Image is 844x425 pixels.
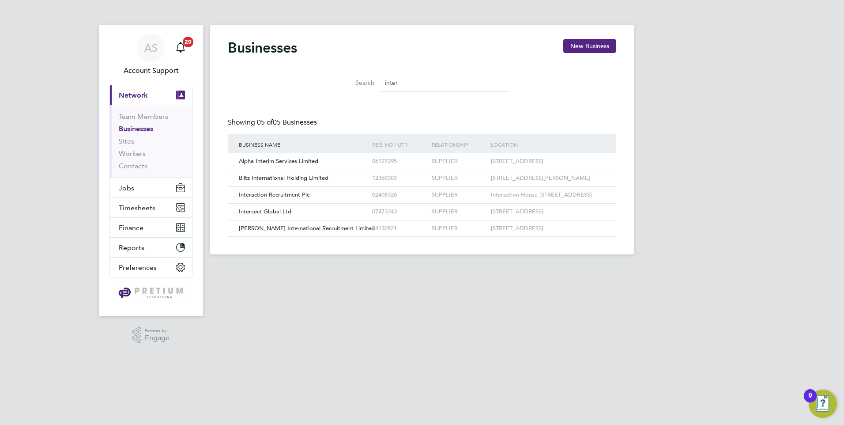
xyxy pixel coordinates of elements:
[370,134,429,155] div: Reg. No / UTR
[110,105,192,178] div: Network
[145,327,170,334] span: Powered by
[237,220,607,228] a: [PERSON_NAME] International Recruitment Limited04130921SUPPLIER[STREET_ADDRESS]
[237,134,370,155] div: Business Name
[489,134,607,155] div: Location
[119,263,157,272] span: Preferences
[430,220,489,237] div: SUPPLIER
[370,220,429,237] div: 04130921
[110,178,192,197] button: Jobs
[110,238,192,257] button: Reports
[239,224,375,232] span: [PERSON_NAME] International Recruitment Limited
[257,118,317,127] span: 05 Businesses
[370,187,429,203] div: 02408326
[109,286,192,300] a: Go to home page
[370,204,429,220] div: 07473243
[119,125,153,133] a: Businesses
[257,118,273,127] span: 05 of
[237,170,607,177] a: Blitz International Holding Limited12360303SUPPLIER[STREET_ADDRESS][PERSON_NAME]
[808,396,812,407] div: 9
[489,204,607,220] div: [STREET_ADDRESS]
[430,170,489,186] div: SUPPLIER
[239,208,291,215] span: Intersect Global Ltd
[109,65,192,76] span: Account Support
[172,34,189,62] a: 20
[430,153,489,170] div: SUPPLIER
[99,25,203,316] nav: Main navigation
[119,243,144,252] span: Reports
[119,204,155,212] span: Timesheets
[563,39,616,53] button: New Business
[183,37,193,47] span: 20
[809,390,837,418] button: Open Resource Center, 9 new notifications
[119,224,143,232] span: Finance
[119,91,148,99] span: Network
[381,74,509,91] input: Business name or registration number
[119,149,146,158] a: Workers
[119,184,134,192] span: Jobs
[110,198,192,217] button: Timesheets
[109,34,192,76] a: ASAccount Support
[110,218,192,237] button: Finance
[110,258,192,277] button: Preferences
[430,187,489,203] div: SUPPLIER
[239,157,318,165] span: Alpha Interim Services Limited
[119,137,134,145] a: Sites
[370,153,429,170] div: 06127295
[119,112,168,121] a: Team Members
[489,220,607,237] div: [STREET_ADDRESS]
[132,327,170,344] a: Powered byEngage
[116,286,185,300] img: pretium-logo-retina.png
[430,204,489,220] div: SUPPLIER
[239,191,309,198] span: Interaction Recruitment Plc
[144,42,158,53] span: AS
[237,153,607,160] a: Alpha Interim Services Limited06127295SUPPLIER[STREET_ADDRESS]
[228,39,297,57] h2: Businesses
[145,334,170,342] span: Engage
[489,187,607,203] div: Interaction House [STREET_ADDRESS]
[335,79,374,87] label: Search
[239,174,328,182] span: Blitz International Holding Limited
[110,85,192,105] button: Network
[119,162,147,170] a: Contacts
[370,170,429,186] div: 12360303
[489,153,607,170] div: [STREET_ADDRESS]
[228,118,319,127] div: Showing
[237,203,607,211] a: Intersect Global Ltd07473243SUPPLIER[STREET_ADDRESS]
[489,170,607,186] div: [STREET_ADDRESS][PERSON_NAME]
[237,186,607,194] a: Interaction Recruitment Plc02408326SUPPLIERInteraction House [STREET_ADDRESS]
[430,134,489,155] div: Relationship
